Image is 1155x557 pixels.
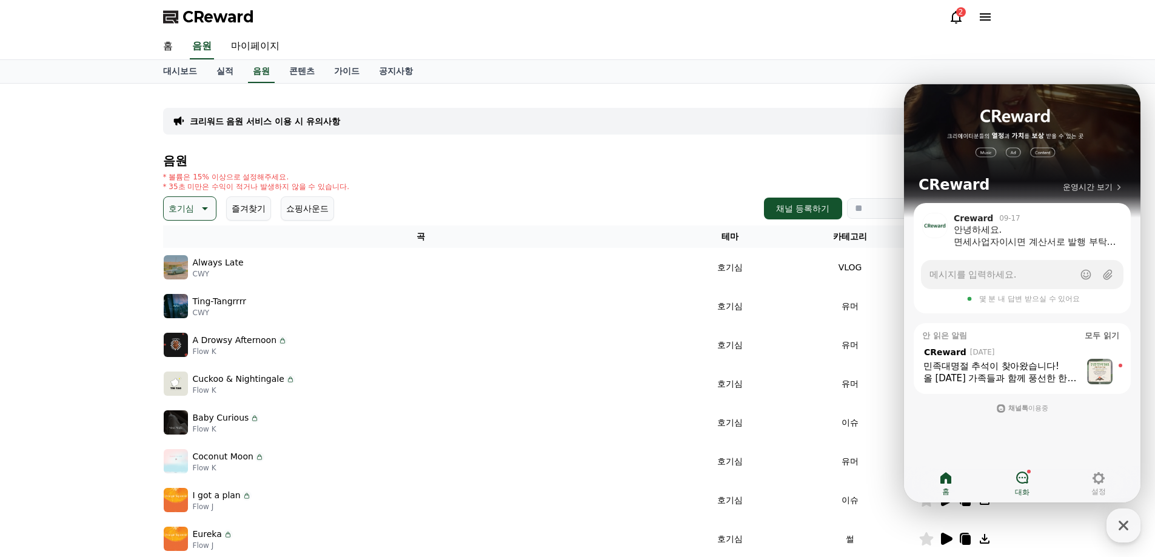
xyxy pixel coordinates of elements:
p: * 35초 미만은 수익이 적거나 발생하지 않을 수 있습니다. [163,182,350,192]
p: CWY [193,308,246,318]
a: 대시보드 [153,60,207,83]
td: 유머 [782,287,919,325]
img: music [164,410,188,435]
p: I got a plan [193,489,241,502]
td: 호기심 [678,364,782,403]
p: Flow J [193,502,252,512]
span: CReward [182,7,254,27]
p: CWY [193,269,244,279]
button: 즐겨찾기 [226,196,271,221]
td: 호기심 [678,287,782,325]
p: Flow K [193,385,295,395]
p: A Drowsy Afternoon [193,334,277,347]
p: Always Late [193,256,244,269]
p: Baby Curious [193,412,249,424]
img: music [164,372,188,396]
th: 카테고리 [782,225,919,248]
img: music [164,294,188,318]
a: 홈 [153,34,182,59]
a: 콘텐츠 [280,60,324,83]
a: CReward [163,7,254,27]
div: 2 [956,7,966,17]
a: 크리워드 음원 서비스 이용 시 유의사항 [190,115,340,127]
p: Flow J [193,541,233,550]
p: Coconut Moon [193,450,253,463]
p: Eureka [193,528,222,541]
img: music [164,449,188,473]
th: 테마 [678,225,782,248]
th: 곡 [163,225,678,248]
a: 실적 [207,60,243,83]
td: 유머 [782,325,919,364]
p: 호기심 [169,200,194,217]
button: 채널 등록하기 [764,198,842,219]
iframe: Channel chat [904,84,1140,502]
td: 이슈 [782,481,919,519]
p: Cuckoo & Nightingale [193,373,284,385]
a: 음원 [190,34,214,59]
td: 이슈 [782,403,919,442]
p: Flow K [193,347,288,356]
a: 음원 [248,60,275,83]
img: music [164,488,188,512]
a: 마이페이지 [221,34,289,59]
p: Flow K [193,424,260,434]
img: music [164,527,188,551]
td: 유머 [782,442,919,481]
p: Flow K [193,463,264,473]
a: 가이드 [324,60,369,83]
td: 호기심 [678,481,782,519]
a: 공지사항 [369,60,423,83]
p: Ting-Tangrrrr [193,295,246,308]
td: 호기심 [678,442,782,481]
td: 호기심 [678,248,782,287]
button: 호기심 [163,196,216,221]
img: music [164,333,188,357]
td: VLOG [782,248,919,287]
button: 쇼핑사운드 [281,196,334,221]
td: 호기심 [678,325,782,364]
p: * 볼륨은 15% 이상으로 설정해주세요. [163,172,350,182]
td: 유머 [782,364,919,403]
h4: 음원 [163,154,993,167]
td: 호기심 [678,403,782,442]
a: 2 [949,10,963,24]
img: music [164,255,188,279]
